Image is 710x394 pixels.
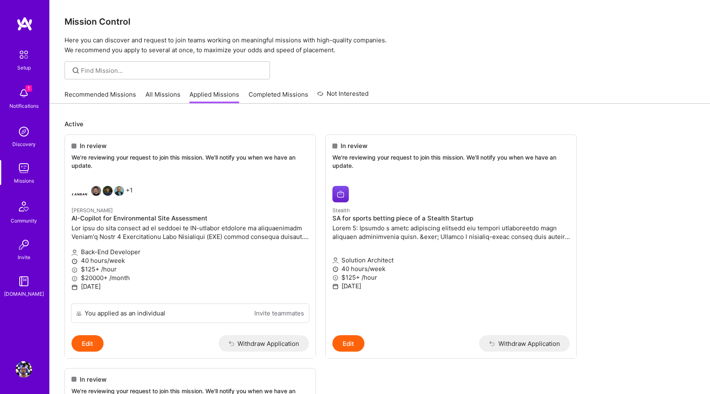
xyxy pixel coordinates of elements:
[85,309,165,318] div: You applied as an individual
[249,90,308,104] a: Completed Missions
[14,197,34,216] img: Community
[332,282,570,290] p: [DATE]
[71,256,309,265] p: 40 hours/week
[18,253,30,262] div: Invite
[71,273,309,282] p: $20000+ /month
[332,275,339,281] i: icon MoneyGray
[11,216,37,225] div: Community
[326,179,576,335] a: Stealth company logoStealthSA for sports betting piece of a Stealth StartupLorem 5: Ipsumdo s ame...
[16,85,32,102] img: bell
[71,186,133,202] div: +1
[332,256,570,264] p: Solution Architect
[71,250,78,256] i: icon Applicant
[341,141,367,150] span: In review
[219,335,309,352] button: Withdraw Application
[15,46,32,63] img: setup
[71,66,81,75] i: icon SearchGrey
[145,90,180,104] a: All Missions
[65,16,695,27] h3: Mission Control
[16,236,32,253] img: Invite
[71,248,309,256] p: Back-End Developer
[16,16,33,31] img: logo
[80,141,106,150] span: In review
[4,290,44,298] div: [DOMAIN_NAME]
[332,215,570,222] h4: SA for sports betting piece of a Stealth Startup
[479,335,570,352] button: Withdraw Application
[65,35,695,55] p: Here you can discover and request to join teams working on meaningful missions with high-quality ...
[332,264,570,273] p: 40 hours/week
[71,215,309,222] h4: AI-Copilot for Environmental Site Assessment
[71,282,309,291] p: [DATE]
[71,186,88,202] img: Langan company logo
[71,276,78,282] i: icon MoneyGray
[332,266,339,272] i: icon Clock
[71,207,113,213] small: [PERSON_NAME]
[16,273,32,290] img: guide book
[332,186,349,202] img: Stealth company logo
[17,63,31,72] div: Setup
[71,267,78,273] i: icon MoneyGray
[71,284,78,290] i: icon Calendar
[9,102,39,110] div: Notifications
[189,90,239,104] a: Applied Missions
[65,179,316,304] a: Langan company logoBerkan HizirogluNhan TranMarcin Wylot+1[PERSON_NAME]AI-Copilot for Environment...
[332,335,364,352] button: Edit
[14,361,34,378] a: User Avatar
[65,120,695,128] p: Active
[25,85,32,92] span: 1
[16,123,32,140] img: discovery
[16,160,32,176] img: teamwork
[71,153,309,169] p: We're reviewing your request to join this mission. We'll notify you when we have an update.
[71,258,78,264] i: icon Clock
[16,361,32,378] img: User Avatar
[71,224,309,241] p: Lor ipsu do sita consect ad el seddoei te IN-utlabor etdolore ma aliquaenimadm Veniam'q Nostr 4 E...
[332,153,570,169] p: We're reviewing your request to join this mission. We'll notify you when we have an update.
[114,186,124,196] img: Marcin Wylot
[65,90,136,104] a: Recommended Missions
[91,186,101,196] img: Berkan Hiziroglu
[332,283,339,290] i: icon Calendar
[80,375,106,384] span: In review
[332,273,570,282] p: $125+ /hour
[332,224,570,241] p: Lorem 5: Ipsumdo s ametc adipiscing elitsedd eiu tempori utlaboreetdo magn aliquaen adminimvenia ...
[103,186,113,196] img: Nhan Tran
[317,89,369,104] a: Not Interested
[332,207,350,213] small: Stealth
[254,309,304,318] a: Invite teammates
[12,140,36,148] div: Discovery
[332,257,339,264] i: icon Applicant
[71,265,309,273] p: $125+ /hour
[81,66,264,75] input: Find Mission...
[14,176,34,185] div: Missions
[71,335,104,352] button: Edit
